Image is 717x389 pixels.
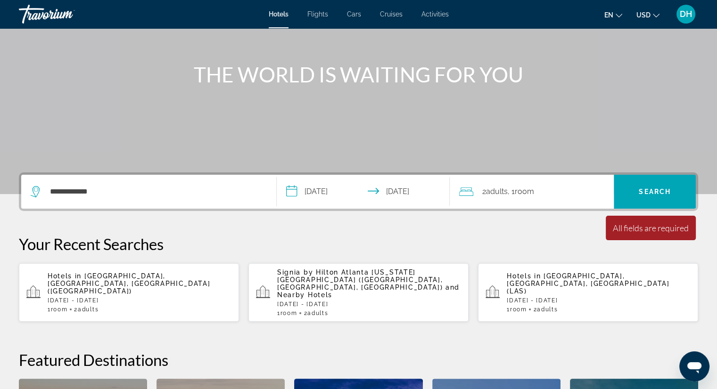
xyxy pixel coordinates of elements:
span: Hotels in [507,272,541,280]
span: en [604,11,613,19]
span: Hotels in [48,272,82,280]
span: [GEOGRAPHIC_DATA], [GEOGRAPHIC_DATA], [GEOGRAPHIC_DATA] (LAS) [507,272,669,295]
span: Signia by Hilton Atlanta [US_STATE][GEOGRAPHIC_DATA] ([GEOGRAPHIC_DATA], [GEOGRAPHIC_DATA], [GEOG... [277,268,443,291]
button: User Menu [674,4,698,24]
span: Room [510,306,527,313]
span: Adults [307,310,328,316]
p: [DATE] - [DATE] [277,301,461,308]
button: Change language [604,8,622,22]
button: Signia by Hilton Atlanta [US_STATE][GEOGRAPHIC_DATA] ([GEOGRAPHIC_DATA], [GEOGRAPHIC_DATA], [GEOG... [248,263,469,322]
span: 1 [507,306,527,313]
span: , 1 [507,185,534,198]
button: Search [614,175,696,209]
span: Room [51,306,68,313]
button: Select check in and out date [277,175,450,209]
h1: THE WORLD IS WAITING FOR YOU [182,62,536,87]
span: [GEOGRAPHIC_DATA], [GEOGRAPHIC_DATA], [GEOGRAPHIC_DATA] ([GEOGRAPHIC_DATA]) [48,272,210,295]
a: Cruises [380,10,403,18]
span: USD [636,11,651,19]
p: [DATE] - [DATE] [507,297,691,304]
a: Activities [421,10,449,18]
a: Flights [307,10,328,18]
span: Search [639,188,671,195]
iframe: Button to launch messaging window [679,351,709,381]
a: Travorium [19,2,113,26]
a: Hotels [269,10,288,18]
span: Adults [78,306,99,313]
input: Search hotel destination [49,185,262,199]
span: Room [514,187,534,196]
span: Adults [537,306,558,313]
h2: Featured Destinations [19,350,698,369]
span: 2 [482,185,507,198]
span: DH [680,9,692,19]
span: and Nearby Hotels [277,284,460,299]
span: Adults [486,187,507,196]
span: 1 [277,310,297,316]
span: 2 [74,306,99,313]
button: Change currency [636,8,659,22]
div: All fields are required [613,223,689,233]
span: 2 [304,310,328,316]
button: Travelers: 2 adults, 0 children [450,175,614,209]
button: Hotels in [GEOGRAPHIC_DATA], [GEOGRAPHIC_DATA], [GEOGRAPHIC_DATA] (LAS)[DATE] - [DATE]1Room2Adults [478,263,698,322]
span: 2 [533,306,558,313]
span: 1 [48,306,67,313]
a: Cars [347,10,361,18]
div: Search widget [21,175,696,209]
p: Your Recent Searches [19,235,698,253]
p: [DATE] - [DATE] [48,297,231,304]
button: Hotels in [GEOGRAPHIC_DATA], [GEOGRAPHIC_DATA], [GEOGRAPHIC_DATA] ([GEOGRAPHIC_DATA])[DATE] - [DA... [19,263,239,322]
span: Room [280,310,297,316]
